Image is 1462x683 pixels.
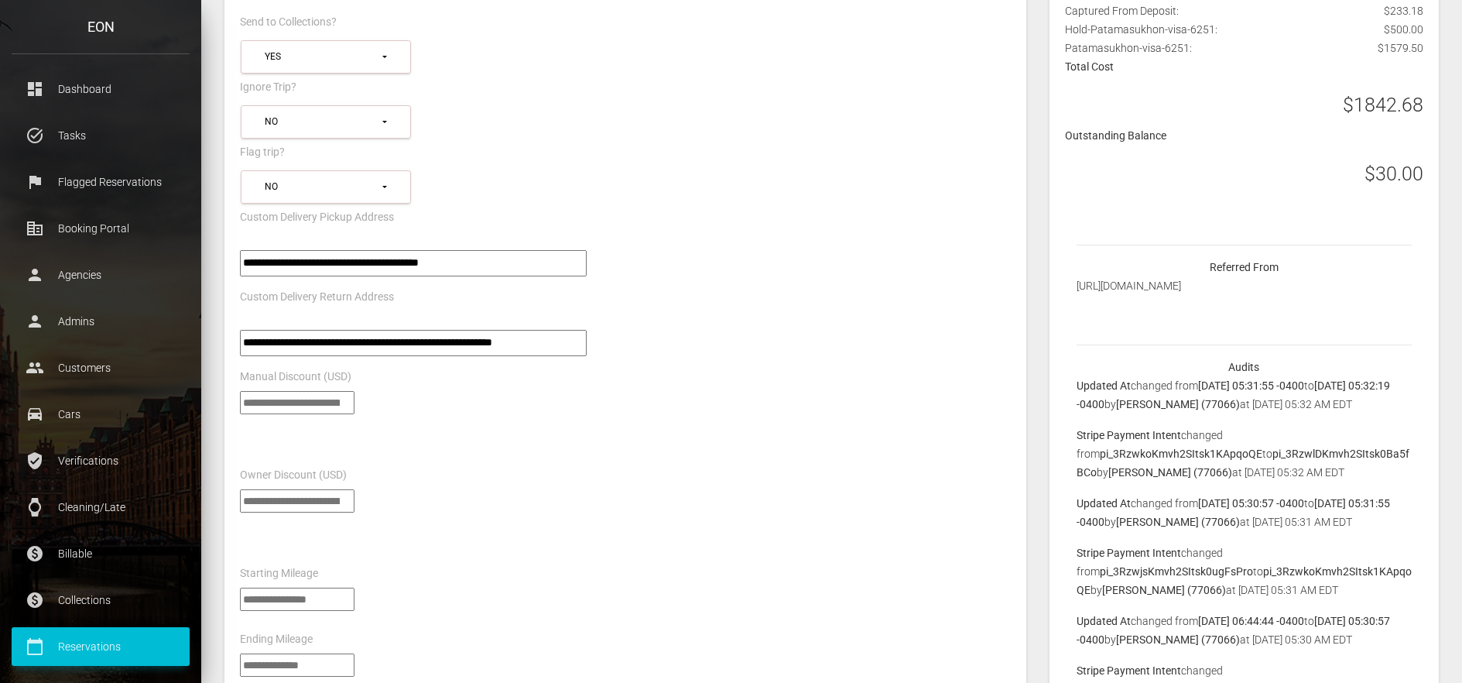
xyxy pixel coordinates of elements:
p: Cars [23,403,178,426]
b: Stripe Payment Intent [1077,429,1181,441]
p: Billable [23,542,178,565]
b: Stripe Payment Intent [1077,547,1181,559]
button: No [241,105,411,139]
b: [DATE] 05:30:57 -0400 [1198,497,1304,510]
button: No [241,170,411,204]
p: Reservations [23,635,178,658]
label: Send to Collections? [240,15,337,30]
b: [PERSON_NAME] (77066) [1116,633,1240,646]
a: calendar_today Reservations [12,627,190,666]
b: [PERSON_NAME] (77066) [1108,466,1232,479]
p: Booking Portal [23,217,178,240]
label: Owner Discount (USD) [240,468,347,483]
p: changed from to by at [DATE] 05:31 AM EDT [1077,544,1412,599]
strong: Audits [1228,361,1259,373]
button: Yes [241,40,411,74]
div: [URL][DOMAIN_NAME] [1065,276,1423,295]
strong: Total Cost [1065,60,1114,73]
p: Collections [23,589,178,612]
p: changed from to by at [DATE] 05:31 AM EDT [1077,494,1412,531]
p: Admins [23,310,178,333]
label: Ignore Trip? [240,80,296,95]
b: Updated At [1077,497,1131,510]
b: [PERSON_NAME] (77066) [1102,584,1226,596]
a: people Customers [12,348,190,387]
a: corporate_fare Booking Portal [12,209,190,248]
h3: $30.00 [1364,160,1423,187]
div: Yes [265,50,380,63]
span: $233.18 [1384,2,1423,20]
span: $500.00 [1384,20,1423,39]
label: Starting Mileage [240,566,318,582]
b: pi_3RzwkoKmvh2SItsk1KApqoQE [1100,448,1262,460]
p: Dashboard [23,77,178,101]
p: Flagged Reservations [23,170,178,194]
a: watch Cleaning/Late [12,488,190,527]
p: changed from to by at [DATE] 05:30 AM EDT [1077,612,1412,649]
span: $1579.50 [1378,39,1423,57]
label: Manual Discount (USD) [240,369,351,385]
a: flag Flagged Reservations [12,163,190,201]
b: [DATE] 05:31:55 -0400 [1198,379,1304,392]
a: person Admins [12,302,190,341]
label: Custom Delivery Pickup Address [240,210,394,225]
a: person Agencies [12,256,190,294]
p: Customers [23,356,178,379]
b: Updated At [1077,379,1131,392]
p: changed from to by at [DATE] 05:32 AM EDT [1077,426,1412,482]
b: [PERSON_NAME] (77066) [1116,398,1240,410]
b: Updated At [1077,615,1131,627]
p: Agencies [23,263,178,287]
strong: Referred From [1210,261,1279,273]
a: paid Collections [12,581,190,620]
p: changed from to by at [DATE] 05:32 AM EDT [1077,376,1412,414]
a: dashboard Dashboard [12,70,190,108]
b: pi_3RzwjsKmvh2SItsk0ugFsPro [1100,565,1253,578]
div: No [265,180,380,194]
b: Stripe Payment Intent [1077,664,1181,677]
h3: $1842.68 [1343,91,1423,118]
a: verified_user Verifications [12,441,190,480]
p: Verifications [23,449,178,472]
label: Flag trip? [240,145,285,160]
a: paid Billable [12,534,190,573]
b: [PERSON_NAME] (77066) [1116,516,1240,528]
p: Cleaning/Late [23,496,178,519]
a: task_alt Tasks [12,116,190,155]
div: Captured From Deposit: Hold-Patamasukhon-visa-6251: Patamasukhon-visa-6251: [1053,2,1435,57]
p: Tasks [23,124,178,147]
strong: Outstanding Balance [1065,129,1166,142]
a: drive_eta Cars [12,395,190,434]
label: Custom Delivery Return Address [240,290,394,305]
label: Ending Mileage [240,632,313,647]
div: No [265,115,380,129]
b: [DATE] 06:44:44 -0400 [1198,615,1304,627]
